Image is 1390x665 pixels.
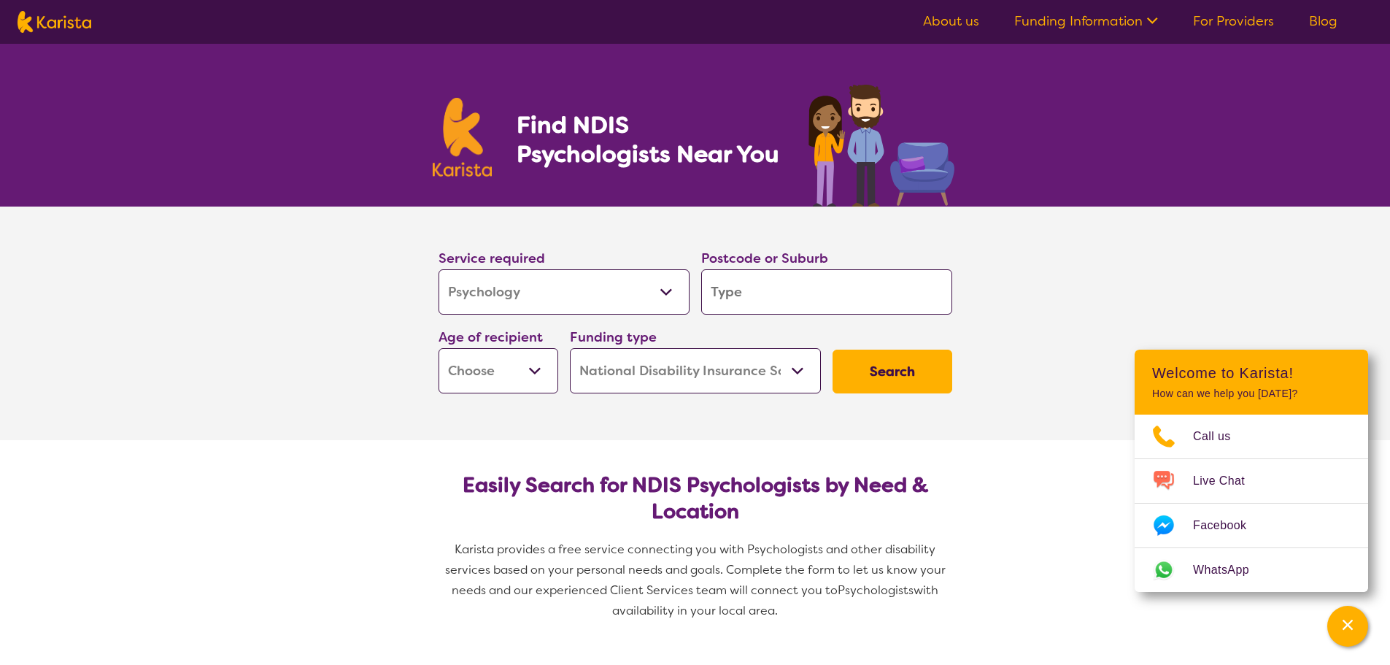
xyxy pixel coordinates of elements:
[1327,606,1368,647] button: Channel Menu
[923,12,979,30] a: About us
[1135,350,1368,592] div: Channel Menu
[439,250,545,267] label: Service required
[1193,12,1274,30] a: For Providers
[1193,426,1248,447] span: Call us
[1014,12,1158,30] a: Funding Information
[450,472,941,525] h2: Easily Search for NDIS Psychologists by Need & Location
[1193,559,1267,581] span: WhatsApp
[445,542,949,598] span: Karista provides a free service connecting you with Psychologists and other disability services b...
[701,269,952,315] input: Type
[433,98,493,177] img: Karista logo
[838,583,914,598] span: Psychologists
[1152,364,1351,382] h2: Welcome to Karista!
[833,350,952,393] button: Search
[1193,470,1262,492] span: Live Chat
[1193,515,1264,537] span: Facebook
[1135,548,1368,592] a: Web link opens in a new tab.
[701,250,828,267] label: Postcode or Suburb
[1152,388,1351,400] p: How can we help you [DATE]?
[517,110,787,169] h1: Find NDIS Psychologists Near You
[439,328,543,346] label: Age of recipient
[570,328,657,346] label: Funding type
[1309,12,1337,30] a: Blog
[18,11,91,33] img: Karista logo
[803,79,958,207] img: psychology
[1135,415,1368,592] ul: Choose channel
